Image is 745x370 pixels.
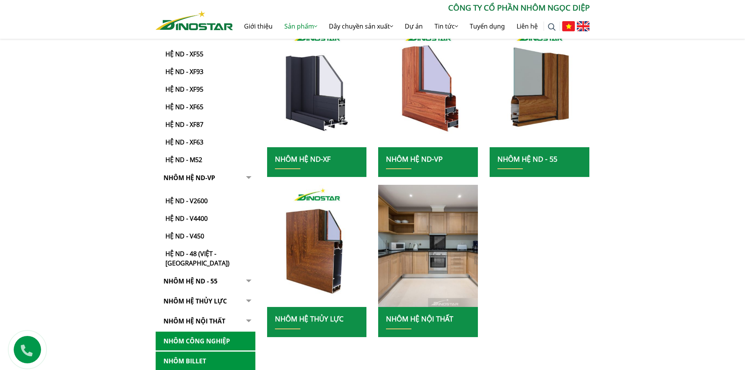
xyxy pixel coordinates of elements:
a: Nhôm Hệ ND-VP [156,168,255,188]
a: Nhôm Hệ ND-VP [386,154,443,164]
a: Hệ ND - 48 (Việt - [GEOGRAPHIC_DATA]) [160,241,255,268]
a: NHÔM HỆ ND - 55 [497,154,557,164]
a: Hệ ND - V2600 [160,188,255,206]
img: Tiếng Việt [562,21,575,31]
img: nhom xay dung [267,25,366,147]
p: CÔNG TY CỔ PHẦN NHÔM NGỌC DIỆP [233,2,590,14]
a: Dự án [399,14,429,39]
a: Sản phẩm [278,14,323,39]
a: Hệ ND - XF63 [160,130,255,147]
img: nhom xay dung [490,25,589,147]
a: Dây chuyền sản xuất [323,14,399,39]
a: Liên hệ [511,14,544,39]
a: Hệ ND - XF95 [160,77,255,94]
a: Hệ ND - XF93 [160,59,255,77]
img: nhom xay dung [267,185,366,307]
a: Hệ ND - XF65 [160,94,255,112]
a: Hệ ND - M52 [160,147,255,164]
a: Nhôm hệ thủy lực [156,292,255,311]
a: Nhôm hệ thủy lực [275,314,343,323]
a: Nhôm Hệ ND-XF [275,154,330,164]
a: Tuyển dụng [464,14,511,39]
img: English [577,21,590,31]
a: Hệ ND - XF87 [160,112,255,130]
a: NHÔM HỆ ND - 55 [156,272,255,291]
a: Hệ ND - V450 [160,224,255,241]
a: Giới thiệu [238,14,278,39]
a: Hệ ND - V4400 [160,206,255,224]
img: Nhôm Dinostar [156,11,233,30]
a: Nhôm hệ nội thất [386,314,453,323]
img: search [548,23,556,31]
a: Nhôm hệ nội thất [156,312,255,331]
a: Hệ ND - XF55 [160,42,255,59]
a: Tin tức [429,14,464,39]
a: Nhôm Công nghiệp [156,332,255,351]
img: nhom xay dung [378,185,478,307]
img: nhom xay dung [378,25,478,147]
